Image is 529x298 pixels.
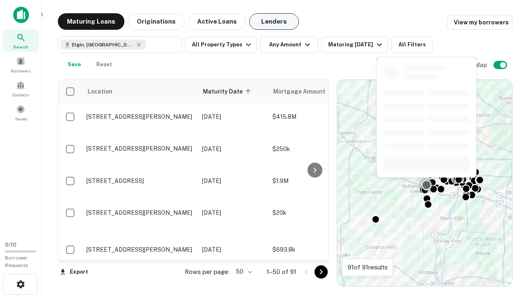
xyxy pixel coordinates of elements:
p: [DATE] [202,208,264,217]
span: Saved [15,115,27,122]
th: Maturity Date [198,80,268,103]
p: [STREET_ADDRESS][PERSON_NAME] [86,113,194,120]
p: [DATE] [202,245,264,254]
div: 0 0 [337,80,512,286]
span: Contacts [12,91,29,98]
a: View my borrowers [447,15,512,30]
button: Any Amount [260,36,318,53]
button: All Property Types [185,36,257,53]
th: Mortgage Amount [268,80,359,103]
span: Mortgage Amount [273,87,336,96]
p: $1.9M [272,176,355,185]
p: [STREET_ADDRESS][PERSON_NAME] [86,145,194,152]
span: 0 / 10 [5,242,17,248]
p: [DATE] [202,144,264,154]
a: Saved [2,101,39,124]
a: Borrowers [2,53,39,76]
p: [STREET_ADDRESS][PERSON_NAME] [86,246,194,253]
span: Borrower Requests [5,255,28,268]
button: Active Loans [188,13,246,30]
img: capitalize-icon.png [13,7,29,23]
p: Rows per page: [185,267,229,277]
button: Lenders [249,13,299,30]
span: Borrowers [11,67,31,74]
button: Save your search to get updates of matches that match your search criteria. [61,56,88,73]
button: All Filters [391,36,433,53]
a: Contacts [2,77,39,100]
div: 50 [233,266,253,278]
span: Maturity Date [203,87,253,96]
a: Search [2,29,39,52]
p: $693.8k [272,245,355,254]
button: Maturing [DATE] [322,36,388,53]
iframe: Chat Widget [488,205,529,245]
span: Elgin, [GEOGRAPHIC_DATA], [GEOGRAPHIC_DATA] [72,41,134,48]
button: Originations [128,13,185,30]
th: Location [82,80,198,103]
button: Go to next page [315,265,328,279]
span: Location [87,87,112,96]
p: [DATE] [202,176,264,185]
button: Reset [91,56,117,73]
p: $250k [272,144,355,154]
p: 91 of 91 results [348,262,388,272]
button: Export [58,266,90,278]
button: Maturing Loans [58,13,124,30]
p: [DATE] [202,112,264,121]
div: Maturing [DATE] [328,40,384,50]
p: $415.8M [272,112,355,121]
span: Search [13,43,28,50]
p: $20k [272,208,355,217]
p: 1–50 of 91 [267,267,296,277]
p: [STREET_ADDRESS][PERSON_NAME] [86,209,194,216]
p: [STREET_ADDRESS] [86,177,194,185]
